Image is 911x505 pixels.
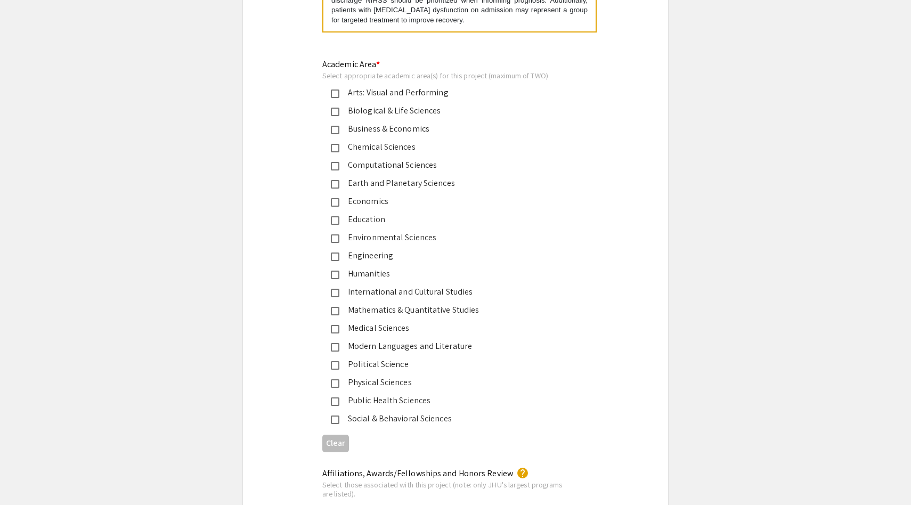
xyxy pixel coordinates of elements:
div: Mathematics & Quantitative Studies [339,304,563,316]
iframe: Chat [8,457,45,497]
div: Arts: Visual and Performing [339,86,563,99]
div: International and Cultural Studies [339,286,563,298]
div: Economics [339,195,563,208]
div: Biological & Life Sciences [339,104,563,117]
div: Modern Languages and Literature [339,340,563,353]
div: Physical Sciences [339,376,563,389]
div: Select those associated with this project (note: only JHU's largest programs are listed). [322,480,572,499]
mat-label: Affiliations, Awards/Fellowships and Honors Review [322,468,513,479]
div: Select appropriate academic area(s) for this project (maximum of TWO) [322,71,572,80]
div: Education [339,213,563,226]
div: Chemical Sciences [339,141,563,153]
div: Business & Economics [339,123,563,135]
button: Clear [322,435,349,452]
div: Engineering [339,249,563,262]
mat-icon: help [516,467,529,479]
div: Earth and Planetary Sciences [339,177,563,190]
div: Environmental Sciences [339,231,563,244]
div: Humanities [339,267,563,280]
div: Social & Behavioral Sciences [339,412,563,425]
div: Medical Sciences [339,322,563,335]
div: Public Health Sciences [339,394,563,407]
mat-label: Academic Area [322,59,380,70]
div: Computational Sciences [339,159,563,172]
div: Political Science [339,358,563,371]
